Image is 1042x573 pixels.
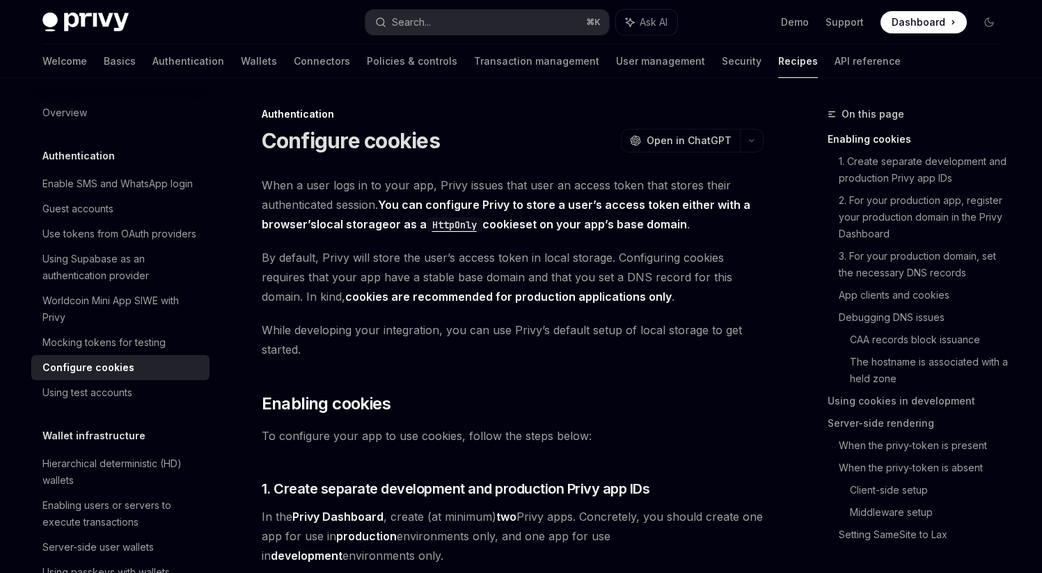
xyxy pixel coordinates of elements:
div: Use tokens from OAuth providers [42,226,196,242]
a: Enabling users or servers to execute transactions [31,493,210,535]
a: Using cookies in development [828,390,1011,412]
h5: Wallet infrastructure [42,427,145,444]
a: Use tokens from OAuth providers [31,221,210,246]
div: Using Supabase as an authentication provider [42,251,201,284]
a: When the privy-token is absent [839,457,1011,479]
div: Server-side user wallets [42,539,154,556]
a: CAA records block issuance [850,329,1011,351]
a: Debugging DNS issues [839,306,1011,329]
a: Client-side setup [850,479,1011,501]
a: Configure cookies [31,355,210,380]
button: Open in ChatGPT [621,129,740,152]
code: HttpOnly [427,217,482,233]
div: Hierarchical deterministic (HD) wallets [42,455,201,489]
a: The hostname is associated with a held zone [850,351,1011,390]
a: When the privy-token is present [839,434,1011,457]
a: Security [722,45,761,78]
a: Server-side user wallets [31,535,210,560]
span: In the , create (at minimum) Privy apps. Concretely, you should create one app for use in environ... [262,507,764,565]
a: Mocking tokens for testing [31,330,210,355]
span: To configure your app to use cookies, follow the steps below: [262,426,764,446]
span: ⌘ K [586,17,601,28]
span: By default, Privy will store the user’s access token in local storage. Configuring cookies requir... [262,248,764,306]
a: Using test accounts [31,380,210,405]
div: Guest accounts [42,201,113,217]
h1: Configure cookies [262,128,440,153]
a: App clients and cookies [839,284,1011,306]
a: Guest accounts [31,196,210,221]
a: API reference [835,45,901,78]
a: HttpOnlycookie [427,217,519,231]
a: Transaction management [474,45,599,78]
img: dark logo [42,13,129,32]
a: Middleware setup [850,501,1011,524]
a: Hierarchical deterministic (HD) wallets [31,451,210,493]
div: Worldcoin Mini App SIWE with Privy [42,292,201,326]
span: Enabling cookies [262,393,390,415]
button: Toggle dark mode [978,11,1000,33]
div: Enable SMS and WhatsApp login [42,175,193,192]
a: Policies & controls [367,45,457,78]
div: Using test accounts [42,384,132,401]
a: 2. For your production app, register your production domain in the Privy Dashboard [839,189,1011,245]
div: Configure cookies [42,359,134,376]
strong: development [271,549,342,563]
strong: production [336,529,397,543]
div: Enabling users or servers to execute transactions [42,497,201,531]
a: Connectors [294,45,350,78]
span: On this page [842,106,904,123]
a: Using Supabase as an authentication provider [31,246,210,288]
a: Enabling cookies [828,128,1011,150]
a: Worldcoin Mini App SIWE with Privy [31,288,210,330]
a: Demo [781,15,809,29]
div: Authentication [262,107,764,121]
a: Privy Dashboard [292,510,384,524]
span: Ask AI [640,15,668,29]
a: Setting SameSite to Lax [839,524,1011,546]
strong: two [496,510,516,524]
a: Welcome [42,45,87,78]
a: 1. Create separate development and production Privy app IDs [839,150,1011,189]
a: Overview [31,100,210,125]
a: Enable SMS and WhatsApp login [31,171,210,196]
a: Wallets [241,45,277,78]
a: Dashboard [881,11,967,33]
a: local storage [317,217,389,232]
span: Dashboard [892,15,945,29]
button: Search...⌘K [365,10,609,35]
span: Open in ChatGPT [647,134,732,148]
div: Mocking tokens for testing [42,334,166,351]
a: Basics [104,45,136,78]
div: Overview [42,104,87,121]
a: User management [616,45,705,78]
strong: Privy Dashboard [292,510,384,524]
div: Search... [392,14,431,31]
span: 1. Create separate development and production Privy app IDs [262,479,650,499]
a: 3. For your production domain, set the necessary DNS records [839,245,1011,284]
a: Support [826,15,864,29]
a: Recipes [778,45,818,78]
strong: cookies are recommended for production applications only [345,290,672,304]
h5: Authentication [42,148,115,164]
span: While developing your integration, you can use Privy’s default setup of local storage to get star... [262,320,764,359]
span: When a user logs in to your app, Privy issues that user an access token that stores their authent... [262,175,764,234]
a: Authentication [152,45,224,78]
strong: You can configure Privy to store a user’s access token either with a browser’s or as a set on you... [262,198,750,232]
a: Server-side rendering [828,412,1011,434]
button: Ask AI [616,10,677,35]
